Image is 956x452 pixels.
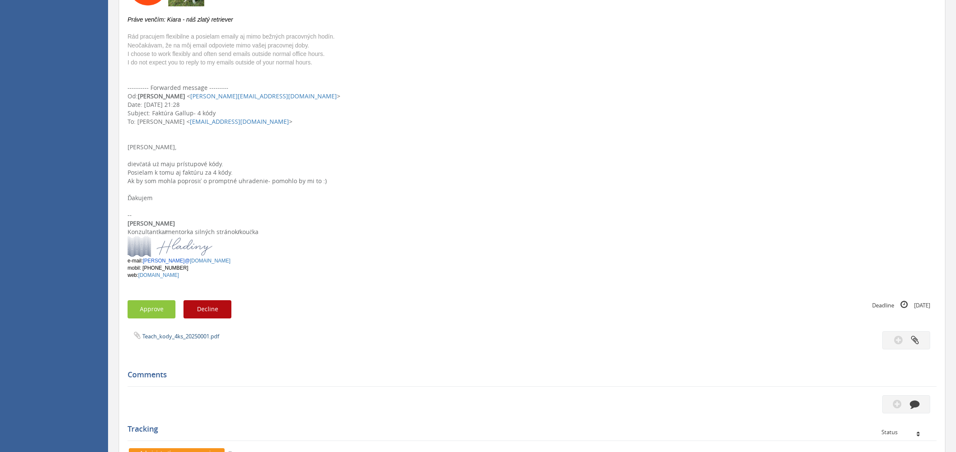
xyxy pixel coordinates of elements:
b: [PERSON_NAME] [128,219,175,227]
font: @ [143,258,231,264]
div: Status [881,429,930,435]
div: Konzultantka mentorka silných stránok koučka [128,228,937,236]
small: Deadline [DATE] [872,300,930,310]
span: -- [128,211,132,219]
a: [EMAIL_ADDRESS][DOMAIN_NAME] [190,117,289,126]
span: / [165,229,166,235]
font: Neočakávam, že na môj email odpoviete mimo vašej pracovnej doby. [128,42,309,49]
strong: [PERSON_NAME] [138,92,185,100]
button: Decline [183,300,231,318]
h5: Comments [128,371,930,379]
a: [PERSON_NAME] [143,258,185,264]
h5: Tracking [128,425,930,433]
font: mobil: [PHONE_NUMBER] [128,265,188,271]
i: Práve venčím: Kiara - náš zlatý retriever [128,16,233,23]
span: e-mail: [128,258,143,264]
a: Teach_kody_4ks_20250001.pdf [142,332,219,340]
button: Approve [128,300,175,318]
font: Rád pracujem flexibilne a posielam emaily aj mimo bežných pracovných hodín. [128,33,335,40]
div: Ďakujem [128,194,937,202]
img: AIorK4zkxKR5i_gRHm8W4tx6oWLrQRmFJaMo356aBvwA0z1FRj0T9MPHaowJ54iKRvhELXM-4O8trsE [128,237,212,257]
font: web: [128,272,181,278]
font: I do not expect you to reply to my emails outside of your normal hours. [128,59,312,66]
div: Ak by som mohla poprosiť o promptné uhradenie- pomohlo by mi to :) [128,177,937,185]
span: / [238,229,239,235]
span: < > [187,92,340,100]
a: [DOMAIN_NAME] [138,272,179,278]
div: dievčatá už maju prístupové kódy. [128,160,937,168]
font: I choose to work flexibly and often send emails outside normal office hours. [128,50,325,57]
div: ---------- Forwarded message --------- Od: Date: [DATE] 21:28 Subject: Faktúra Gallup- 4 kódy To:... [128,84,937,126]
a: [PERSON_NAME][EMAIL_ADDRESS][DOMAIN_NAME] [190,92,337,100]
div: [PERSON_NAME], [128,143,937,202]
a: [DOMAIN_NAME] [190,258,231,264]
div: Posielam k tomu aj faktúru za 4 kódy. [128,168,937,177]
